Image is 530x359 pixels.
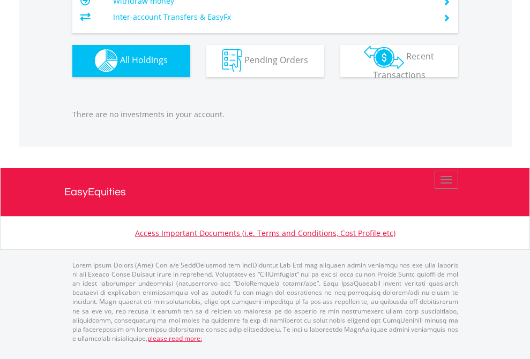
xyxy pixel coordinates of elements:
[72,45,190,77] button: All Holdings
[222,49,242,72] img: pending_instructions-wht.png
[135,228,395,238] a: Access Important Documents (i.e. Terms and Conditions, Cost Profile etc)
[373,50,435,81] span: Recent Transactions
[64,168,466,216] a: EasyEquities
[95,49,118,72] img: holdings-wht.png
[364,45,404,69] img: transactions-zar-wht.png
[147,334,202,343] a: please read more:
[72,261,458,343] p: Lorem Ipsum Dolors (Ame) Con a/e SeddOeiusmod tem InciDiduntut Lab Etd mag aliquaen admin veniamq...
[113,9,430,25] td: Inter-account Transfers & EasyFx
[244,54,308,66] span: Pending Orders
[120,54,168,66] span: All Holdings
[72,109,458,120] p: There are no investments in your account.
[206,45,324,77] button: Pending Orders
[340,45,458,77] button: Recent Transactions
